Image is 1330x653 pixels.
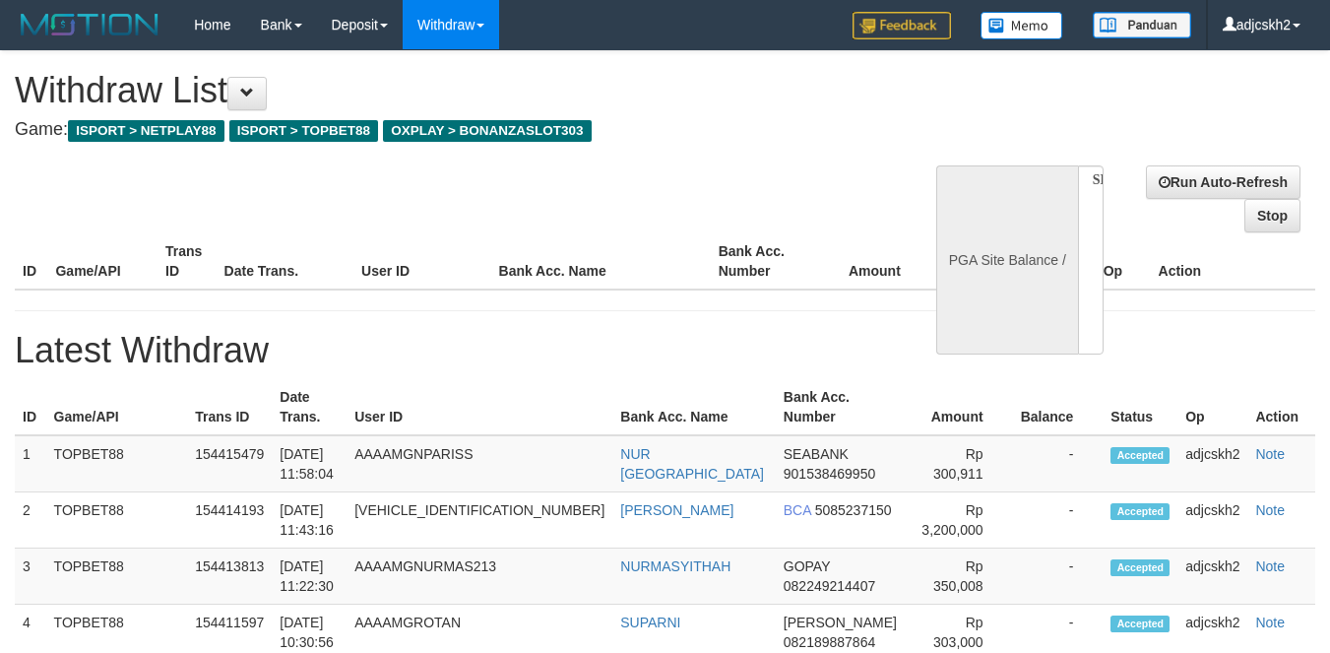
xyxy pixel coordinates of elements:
[784,558,830,574] span: GOPAY
[1244,199,1300,232] a: Stop
[711,233,821,290] th: Bank Acc. Number
[46,435,188,492] td: TOPBET88
[46,492,188,549] td: TOPBET88
[1255,446,1285,462] a: Note
[217,233,353,290] th: Date Trans.
[612,379,776,435] th: Bank Acc. Name
[15,233,47,290] th: ID
[936,165,1078,355] div: PGA Site Balance /
[907,549,1013,605] td: Rp 350,008
[187,379,272,435] th: Trans ID
[620,446,764,482] a: NUR [GEOGRAPHIC_DATA]
[620,615,680,630] a: SUPARNI
[1151,233,1315,290] th: Action
[347,379,612,435] th: User ID
[46,549,188,605] td: TOPBET88
[15,379,46,435] th: ID
[1110,447,1170,464] span: Accepted
[930,233,1031,290] th: Balance
[1110,503,1170,520] span: Accepted
[1013,549,1104,605] td: -
[1177,379,1247,435] th: Op
[1177,435,1247,492] td: adjcskh2
[1247,379,1315,435] th: Action
[620,502,733,518] a: [PERSON_NAME]
[981,12,1063,39] img: Button%20Memo.svg
[353,233,490,290] th: User ID
[815,502,892,518] span: 5085237150
[15,549,46,605] td: 3
[784,466,875,482] span: 901538469950
[907,435,1013,492] td: Rp 300,911
[347,549,612,605] td: AAAAMGNURMAS213
[1146,165,1300,199] a: Run Auto-Refresh
[620,558,730,574] a: NURMASYITHAH
[347,435,612,492] td: AAAAMGNPARISS
[347,492,612,549] td: [VEHICLE_IDENTIFICATION_NUMBER]
[187,549,272,605] td: 154413813
[1255,502,1285,518] a: Note
[383,120,592,142] span: OXPLAY > BONANZASLOT303
[68,120,224,142] span: ISPORT > NETPLAY88
[47,233,158,290] th: Game/API
[15,492,46,549] td: 2
[784,502,811,518] span: BCA
[820,233,930,290] th: Amount
[187,492,272,549] td: 154414193
[1013,435,1104,492] td: -
[15,120,867,140] h4: Game:
[1110,616,1170,632] span: Accepted
[272,435,347,492] td: [DATE] 11:58:04
[784,578,875,594] span: 082249214407
[1013,379,1104,435] th: Balance
[46,379,188,435] th: Game/API
[1177,549,1247,605] td: adjcskh2
[491,233,711,290] th: Bank Acc. Name
[1110,559,1170,576] span: Accepted
[784,615,897,630] span: [PERSON_NAME]
[158,233,217,290] th: Trans ID
[1096,233,1151,290] th: Op
[784,446,849,462] span: SEABANK
[1013,492,1104,549] td: -
[776,379,907,435] th: Bank Acc. Number
[1255,558,1285,574] a: Note
[784,634,875,650] span: 082189887864
[1093,12,1191,38] img: panduan.png
[15,435,46,492] td: 1
[15,331,1315,370] h1: Latest Withdraw
[1103,379,1177,435] th: Status
[15,71,867,110] h1: Withdraw List
[272,379,347,435] th: Date Trans.
[1177,492,1247,549] td: adjcskh2
[907,379,1013,435] th: Amount
[272,549,347,605] td: [DATE] 11:22:30
[229,120,378,142] span: ISPORT > TOPBET88
[1255,615,1285,630] a: Note
[907,492,1013,549] td: Rp 3,200,000
[272,492,347,549] td: [DATE] 11:43:16
[15,10,164,39] img: MOTION_logo.png
[187,435,272,492] td: 154415479
[853,12,951,39] img: Feedback.jpg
